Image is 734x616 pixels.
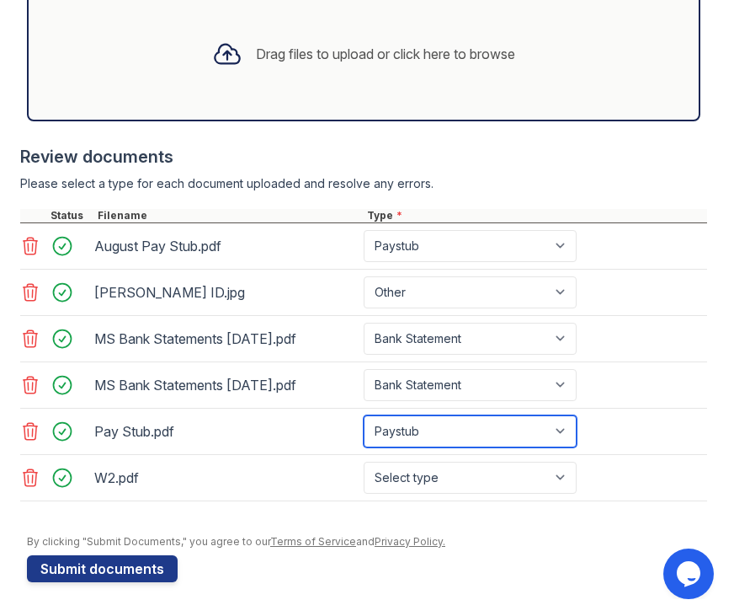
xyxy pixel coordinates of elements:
iframe: chat widget [663,549,717,599]
button: Submit documents [27,555,178,582]
a: Privacy Policy. [375,535,445,548]
div: Drag files to upload or click here to browse [256,44,515,64]
div: Status [47,209,94,222]
div: Filename [94,209,364,222]
div: MS Bank Statements [DATE].pdf [94,372,357,399]
div: Please select a type for each document uploaded and resolve any errors. [20,175,707,192]
div: [PERSON_NAME] ID.jpg [94,279,357,306]
div: MS Bank Statements [DATE].pdf [94,325,357,352]
div: By clicking "Submit Documents," you agree to our and [27,535,707,549]
div: August Pay Stub.pdf [94,233,357,260]
div: Type [364,209,707,222]
div: Pay Stub.pdf [94,418,357,445]
div: Review documents [20,145,707,169]
a: Terms of Service [270,535,356,548]
div: W2.pdf [94,464,357,491]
